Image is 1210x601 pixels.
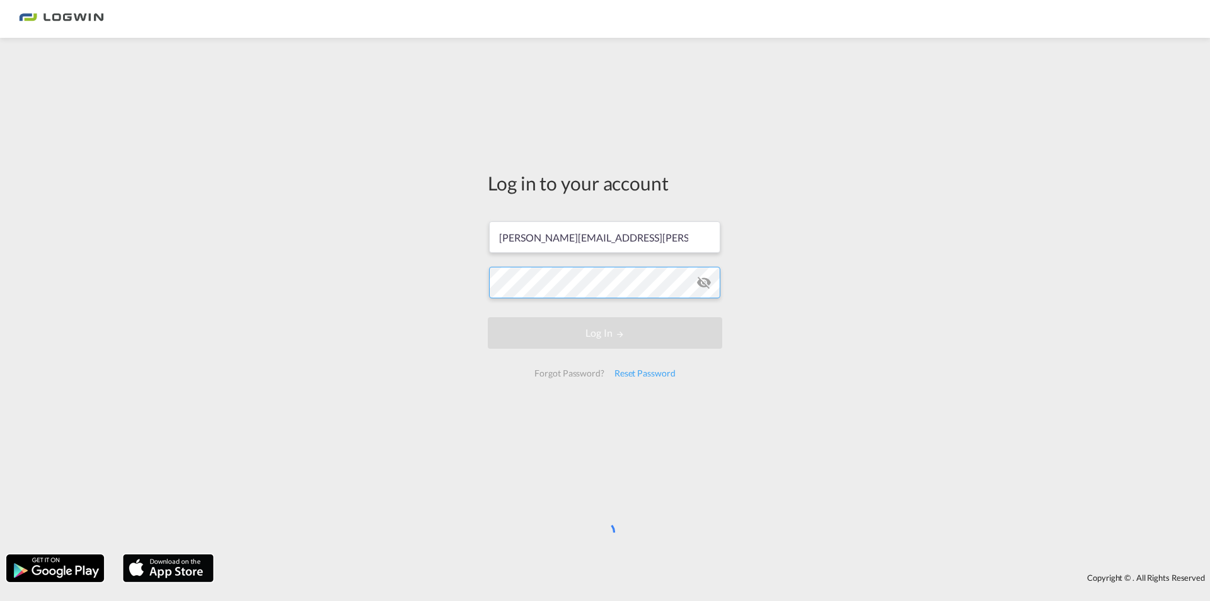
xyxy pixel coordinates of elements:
[529,362,609,385] div: Forgot Password?
[19,5,104,33] img: bc73a0e0d8c111efacd525e4c8ad7d32.png
[609,362,681,385] div: Reset Password
[122,553,215,583] img: apple.png
[488,170,722,196] div: Log in to your account
[696,275,712,290] md-icon: icon-eye-off
[220,567,1210,588] div: Copyright © . All Rights Reserved
[489,221,720,253] input: Enter email/phone number
[5,553,105,583] img: google.png
[488,317,722,349] button: LOGIN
